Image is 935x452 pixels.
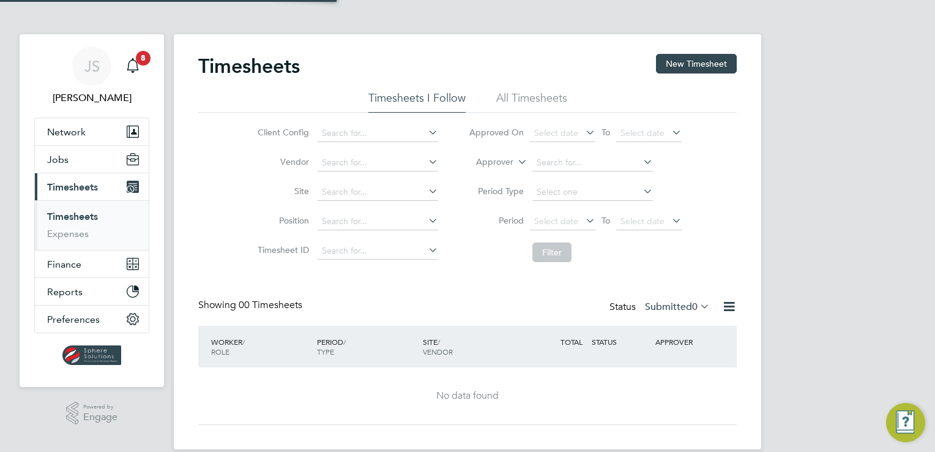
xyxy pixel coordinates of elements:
label: Client Config [254,127,309,138]
span: Preferences [47,314,100,325]
a: JS[PERSON_NAME] [34,47,149,105]
input: Search for... [532,154,653,171]
label: Period [469,215,524,226]
li: All Timesheets [496,91,567,113]
span: TOTAL [561,337,583,347]
div: APPROVER [652,331,716,353]
span: TYPE [317,347,334,356]
li: Timesheets I Follow [368,91,466,113]
span: / [343,337,346,347]
span: / [242,337,245,347]
img: spheresolutions-logo-retina.png [62,345,122,365]
span: Select date [534,216,578,227]
a: Timesheets [47,211,98,222]
span: VENDOR [423,347,453,356]
a: Go to home page [34,345,149,365]
label: Site [254,186,309,197]
nav: Main navigation [20,34,164,387]
button: New Timesheet [656,54,737,73]
input: Search for... [318,125,438,142]
span: ROLE [211,347,229,356]
span: Engage [83,412,117,423]
button: Timesheets [35,173,149,200]
span: Timesheets [47,181,98,193]
input: Select one [532,184,653,201]
label: Period Type [469,186,524,197]
span: Select date [620,216,665,227]
div: Showing [198,299,305,312]
span: Jack Spencer [34,91,149,105]
span: Jobs [47,154,69,165]
input: Search for... [318,243,438,260]
input: Search for... [318,154,438,171]
span: Select date [534,127,578,138]
span: 0 [692,301,698,313]
a: Powered byEngage [66,402,118,425]
span: 8 [136,51,151,66]
span: Reports [47,286,83,298]
a: Expenses [47,228,89,239]
label: Approver [458,156,513,168]
button: Finance [35,250,149,277]
a: 8 [121,47,145,86]
div: STATUS [589,331,652,353]
label: Approved On [469,127,524,138]
input: Search for... [318,213,438,230]
span: Powered by [83,402,117,412]
span: To [598,124,614,140]
button: Engage Resource Center [886,403,925,442]
span: 00 Timesheets [239,299,302,311]
button: Filter [532,243,572,262]
span: To [598,213,614,228]
h2: Timesheets [198,54,300,78]
label: Position [254,215,309,226]
div: Timesheets [35,200,149,250]
span: Finance [47,258,81,270]
button: Network [35,118,149,145]
div: SITE [420,331,526,363]
button: Reports [35,278,149,305]
div: No data found [210,390,725,402]
span: JS [84,58,100,74]
span: Select date [620,127,665,138]
input: Search for... [318,184,438,201]
label: Submitted [645,301,710,313]
label: Timesheet ID [254,244,309,255]
span: / [438,337,440,347]
div: PERIOD [314,331,420,363]
div: WORKER [208,331,314,363]
div: Status [609,299,712,316]
button: Jobs [35,146,149,173]
button: Preferences [35,306,149,333]
label: Vendor [254,156,309,167]
span: Network [47,126,86,138]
